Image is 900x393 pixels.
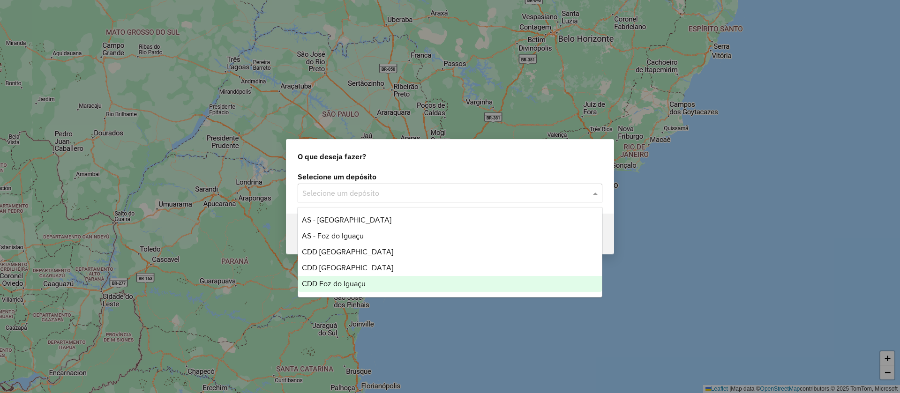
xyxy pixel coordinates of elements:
[302,248,393,256] span: CDD [GEOGRAPHIC_DATA]
[298,171,602,182] label: Selecione um depósito
[302,216,391,224] span: AS - [GEOGRAPHIC_DATA]
[298,151,366,162] span: O que deseja fazer?
[302,232,364,240] span: AS - Foz do Iguaçu
[298,207,602,297] ng-dropdown-panel: Options list
[302,264,393,272] span: CDD [GEOGRAPHIC_DATA]
[302,280,366,288] span: CDD Foz do Iguaçu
